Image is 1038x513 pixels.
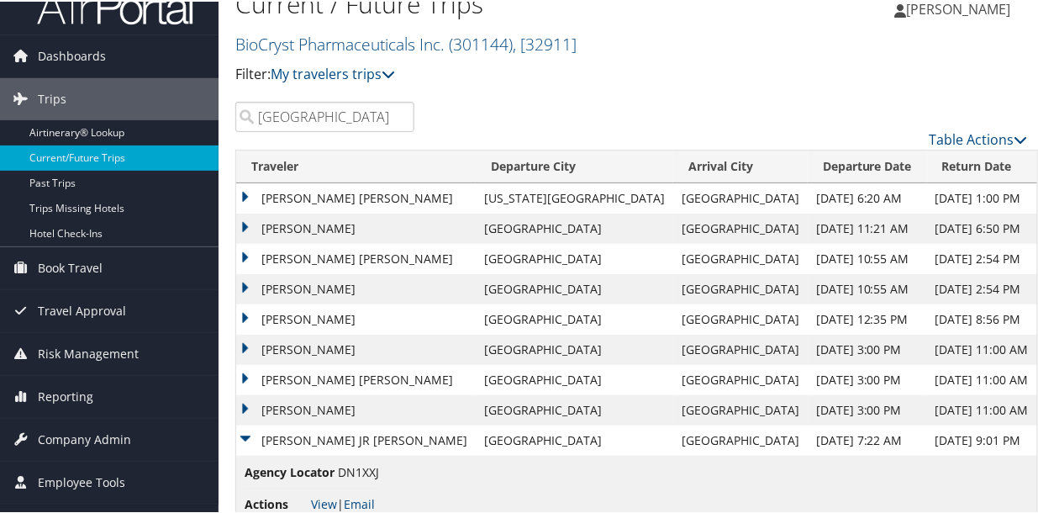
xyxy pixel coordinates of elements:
[476,303,673,333] td: [GEOGRAPHIC_DATA]
[476,333,673,363] td: [GEOGRAPHIC_DATA]
[344,494,375,510] a: Email
[38,288,126,331] span: Travel Approval
[38,460,125,502] span: Employee Tools
[236,212,476,242] td: [PERSON_NAME]
[808,149,927,182] th: Departure Date: activate to sort column descending
[38,34,106,76] span: Dashboards
[808,394,927,424] td: [DATE] 3:00 PM
[449,31,513,54] span: ( 301144 )
[476,363,673,394] td: [GEOGRAPHIC_DATA]
[476,182,673,212] td: [US_STATE][GEOGRAPHIC_DATA]
[476,242,673,272] td: [GEOGRAPHIC_DATA]
[673,303,808,333] td: [GEOGRAPHIC_DATA]
[236,424,476,454] td: [PERSON_NAME] JR [PERSON_NAME]
[808,303,927,333] td: [DATE] 12:35 PM
[808,424,927,454] td: [DATE] 7:22 AM
[236,303,476,333] td: [PERSON_NAME]
[808,333,927,363] td: [DATE] 3:00 PM
[927,182,1037,212] td: [DATE] 1:00 PM
[927,242,1037,272] td: [DATE] 2:54 PM
[930,129,1028,147] a: Table Actions
[38,374,93,416] span: Reporting
[245,462,335,480] span: Agency Locator
[927,212,1037,242] td: [DATE] 6:50 PM
[38,77,66,119] span: Trips
[808,212,927,242] td: [DATE] 11:21 AM
[338,463,379,479] span: DN1XXJ
[927,424,1037,454] td: [DATE] 9:01 PM
[235,100,414,130] input: Search Traveler or Arrival City
[38,246,103,288] span: Book Travel
[927,394,1037,424] td: [DATE] 11:00 AM
[673,394,808,424] td: [GEOGRAPHIC_DATA]
[235,62,764,84] p: Filter:
[673,212,808,242] td: [GEOGRAPHIC_DATA]
[513,31,577,54] span: , [ 32911 ]
[808,182,927,212] td: [DATE] 6:20 AM
[236,333,476,363] td: [PERSON_NAME]
[476,149,673,182] th: Departure City: activate to sort column ascending
[808,363,927,394] td: [DATE] 3:00 PM
[311,494,375,510] span: |
[235,31,577,54] a: BioCryst Pharmaceuticals Inc.
[476,212,673,242] td: [GEOGRAPHIC_DATA]
[673,182,808,212] td: [GEOGRAPHIC_DATA]
[927,363,1037,394] td: [DATE] 11:00 AM
[927,333,1037,363] td: [DATE] 11:00 AM
[271,63,395,82] a: My travelers trips
[476,394,673,424] td: [GEOGRAPHIC_DATA]
[673,242,808,272] td: [GEOGRAPHIC_DATA]
[236,149,476,182] th: Traveler: activate to sort column ascending
[311,494,337,510] a: View
[808,242,927,272] td: [DATE] 10:55 AM
[38,331,139,373] span: Risk Management
[236,394,476,424] td: [PERSON_NAME]
[673,424,808,454] td: [GEOGRAPHIC_DATA]
[245,494,308,512] span: Actions
[808,272,927,303] td: [DATE] 10:55 AM
[476,272,673,303] td: [GEOGRAPHIC_DATA]
[38,417,131,459] span: Company Admin
[673,333,808,363] td: [GEOGRAPHIC_DATA]
[927,272,1037,303] td: [DATE] 2:54 PM
[673,272,808,303] td: [GEOGRAPHIC_DATA]
[673,363,808,394] td: [GEOGRAPHIC_DATA]
[236,242,476,272] td: [PERSON_NAME] [PERSON_NAME]
[236,363,476,394] td: [PERSON_NAME] [PERSON_NAME]
[927,149,1037,182] th: Return Date: activate to sort column ascending
[673,149,808,182] th: Arrival City: activate to sort column ascending
[476,424,673,454] td: [GEOGRAPHIC_DATA]
[236,272,476,303] td: [PERSON_NAME]
[927,303,1037,333] td: [DATE] 8:56 PM
[236,182,476,212] td: [PERSON_NAME] [PERSON_NAME]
